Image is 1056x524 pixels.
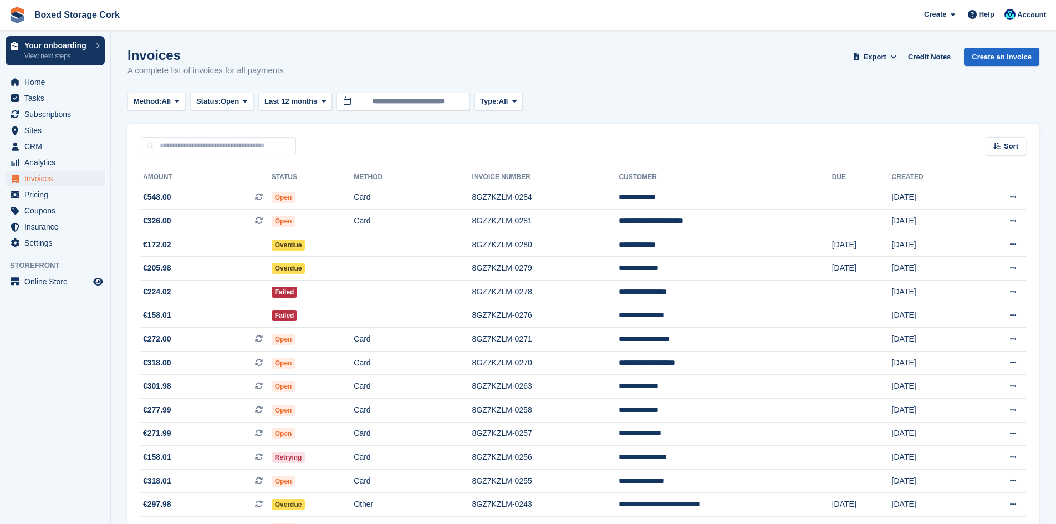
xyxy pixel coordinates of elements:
td: [DATE] [892,186,970,210]
span: €301.98 [143,380,171,392]
a: Credit Notes [904,48,955,66]
span: Open [272,216,295,227]
th: Due [832,169,892,186]
td: Card [354,446,472,470]
h1: Invoices [127,48,284,63]
span: Home [24,74,91,90]
span: Sort [1004,141,1018,152]
td: [DATE] [832,257,892,281]
span: €271.99 [143,428,171,439]
td: [DATE] [892,375,970,399]
p: A complete list of invoices for all payments [127,64,284,77]
a: menu [6,187,105,202]
td: 8GZ7KZLM-0263 [472,375,619,399]
span: Overdue [272,240,305,251]
span: Invoices [24,171,91,186]
button: Export [850,48,899,66]
span: CRM [24,139,91,154]
th: Invoice Number [472,169,619,186]
a: Create an Invoice [964,48,1039,66]
td: 8GZ7KZLM-0243 [472,493,619,517]
th: Customer [619,169,831,186]
td: 8GZ7KZLM-0276 [472,304,619,328]
span: Account [1017,9,1046,21]
span: €318.01 [143,475,171,487]
td: 8GZ7KZLM-0257 [472,422,619,446]
td: 8GZ7KZLM-0284 [472,186,619,210]
td: [DATE] [832,233,892,257]
button: Last 12 months [258,93,332,111]
span: Failed [272,287,298,298]
span: Open [221,96,239,107]
a: menu [6,274,105,289]
a: menu [6,155,105,170]
span: €272.00 [143,333,171,345]
span: Open [272,405,295,416]
a: menu [6,203,105,218]
span: Insurance [24,219,91,235]
span: All [162,96,171,107]
span: Sites [24,123,91,138]
td: 8GZ7KZLM-0281 [472,210,619,233]
span: €318.00 [143,357,171,369]
button: Type: All [474,93,523,111]
td: [DATE] [832,493,892,517]
span: Failed [272,310,298,321]
td: Card [354,469,472,493]
td: 8GZ7KZLM-0279 [472,257,619,281]
th: Status [272,169,354,186]
td: 8GZ7KZLM-0280 [472,233,619,257]
span: Analytics [24,155,91,170]
td: Card [354,328,472,352]
a: Boxed Storage Cork [30,6,124,24]
td: 8GZ7KZLM-0255 [472,469,619,493]
span: €297.98 [143,498,171,510]
span: Storefront [10,260,110,271]
span: €158.01 [143,309,171,321]
td: [DATE] [892,257,970,281]
span: Open [272,476,295,487]
td: Card [354,375,472,399]
td: Card [354,422,472,446]
span: Coupons [24,203,91,218]
span: Overdue [272,263,305,274]
span: Settings [24,235,91,251]
span: Open [272,381,295,392]
td: [DATE] [892,233,970,257]
span: Help [979,9,994,20]
span: Pricing [24,187,91,202]
td: Card [354,210,472,233]
button: Method: All [127,93,186,111]
td: [DATE] [892,281,970,304]
td: [DATE] [892,399,970,423]
a: menu [6,235,105,251]
td: 8GZ7KZLM-0258 [472,399,619,423]
a: menu [6,139,105,154]
td: 8GZ7KZLM-0271 [472,328,619,352]
span: €326.00 [143,215,171,227]
td: [DATE] [892,446,970,470]
span: Open [272,358,295,369]
span: Create [924,9,946,20]
span: Status: [196,96,221,107]
a: menu [6,74,105,90]
span: Export [864,52,886,63]
a: menu [6,90,105,106]
span: Open [272,428,295,439]
span: Type: [480,96,499,107]
td: [DATE] [892,351,970,375]
td: [DATE] [892,210,970,233]
img: Vincent [1004,9,1016,20]
td: [DATE] [892,304,970,328]
span: Subscriptions [24,106,91,122]
p: Your onboarding [24,42,90,49]
td: Card [354,186,472,210]
p: View next steps [24,51,90,61]
th: Method [354,169,472,186]
span: €548.00 [143,191,171,203]
td: Card [354,399,472,423]
img: stora-icon-8386f47178a22dfd0bd8f6a31ec36ba5ce8667c1dd55bd0f319d3a0aa187defe.svg [9,7,25,23]
td: 8GZ7KZLM-0270 [472,351,619,375]
span: €158.01 [143,451,171,463]
span: Open [272,192,295,203]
